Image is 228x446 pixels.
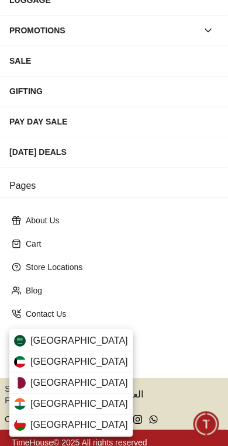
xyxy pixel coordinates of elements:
span: [GEOGRAPHIC_DATA] [30,397,128,411]
span: [GEOGRAPHIC_DATA] [30,376,128,390]
div: Chat Widget [194,412,219,437]
img: Qatar [14,377,26,389]
img: Kuwait [14,356,26,368]
img: India [14,398,26,410]
span: [GEOGRAPHIC_DATA] [30,355,128,369]
span: [GEOGRAPHIC_DATA] [30,418,128,432]
img: Oman [14,419,26,431]
span: [GEOGRAPHIC_DATA] [30,334,128,348]
img: Saudi Arabia [14,335,26,347]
